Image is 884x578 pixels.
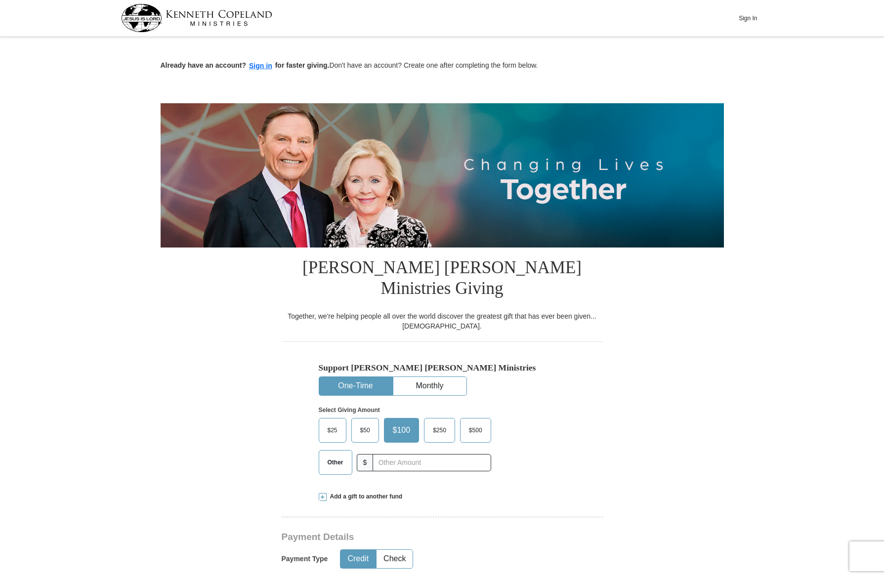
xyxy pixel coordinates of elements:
p: Don't have an account? Create one after completing the form below. [161,60,724,72]
button: One-Time [319,377,392,395]
span: Add a gift to another fund [327,493,403,501]
img: kcm-header-logo.svg [121,4,272,32]
button: Sign in [246,60,275,72]
button: Check [377,550,413,568]
span: $500 [464,423,487,438]
h1: [PERSON_NAME] [PERSON_NAME] Ministries Giving [282,248,603,311]
strong: Already have an account? for faster giving. [161,61,330,69]
span: $100 [388,423,416,438]
button: Credit [340,550,376,568]
span: Other [323,455,348,470]
span: $25 [323,423,342,438]
span: $250 [428,423,451,438]
span: $50 [355,423,375,438]
h5: Payment Type [282,555,328,563]
div: Together, we're helping people all over the world discover the greatest gift that has ever been g... [282,311,603,331]
button: Monthly [393,377,466,395]
h3: Payment Details [282,532,534,543]
button: Sign In [733,10,763,26]
input: Other Amount [373,454,491,471]
span: $ [357,454,374,471]
strong: Select Giving Amount [319,407,380,413]
h5: Support [PERSON_NAME] [PERSON_NAME] Ministries [319,363,566,373]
